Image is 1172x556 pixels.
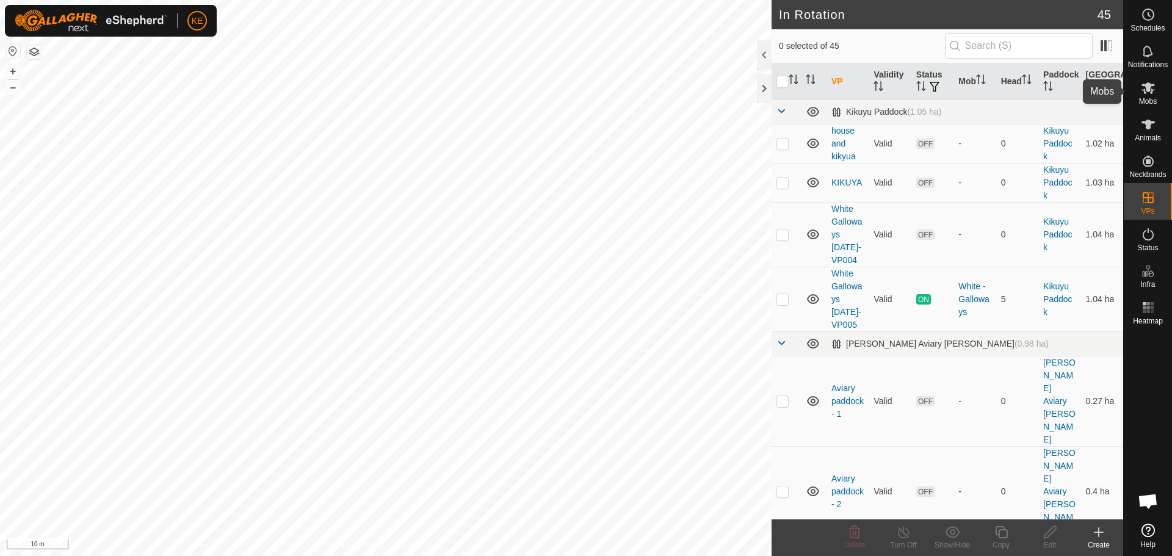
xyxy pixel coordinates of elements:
td: 1.04 ha [1081,202,1123,267]
td: Valid [869,267,911,331]
a: Aviary paddock - 1 [831,383,864,419]
td: 0 [996,356,1038,446]
td: 0.4 ha [1081,446,1123,536]
span: (0.98 ha) [1015,339,1049,348]
a: house and kikyua [831,126,856,161]
p-sorticon: Activate to sort [874,83,883,93]
span: OFF [916,486,935,497]
a: [PERSON_NAME] Aviary [PERSON_NAME] [1043,358,1076,444]
a: Kikuyu Paddock [1043,165,1072,200]
td: Valid [869,124,911,163]
th: [GEOGRAPHIC_DATA] Area [1081,63,1123,100]
span: Notifications [1128,61,1168,68]
th: Mob [953,63,996,100]
span: OFF [916,229,935,240]
div: Copy [977,540,1025,551]
div: - [958,485,991,498]
div: - [958,395,991,408]
a: KIKUYA [831,178,862,187]
td: 0 [996,124,1038,163]
span: OFF [916,178,935,188]
div: - [958,176,991,189]
span: Mobs [1139,98,1157,105]
a: [PERSON_NAME] Aviary [PERSON_NAME] [1043,448,1076,535]
th: Validity [869,63,911,100]
td: 0 [996,202,1038,267]
span: Infra [1140,281,1155,288]
span: (1.05 ha) [907,107,941,117]
td: 0.27 ha [1081,356,1123,446]
th: Paddock [1038,63,1080,100]
p-sorticon: Activate to sort [916,83,926,93]
span: VPs [1141,208,1154,215]
td: Valid [869,446,911,536]
span: OFF [916,396,935,406]
span: Help [1140,541,1156,548]
a: Aviary paddock - 2 [831,474,864,509]
th: VP [827,63,869,100]
div: Create [1074,540,1123,551]
td: 0 [996,446,1038,536]
div: Show/Hide [928,540,977,551]
div: Kikuyu Paddock [831,107,941,117]
button: – [5,80,20,95]
p-sorticon: Activate to sort [976,76,986,86]
p-sorticon: Activate to sort [1022,76,1032,86]
span: Delete [844,541,866,549]
div: Turn Off [879,540,928,551]
input: Search (S) [945,33,1093,59]
span: Status [1137,244,1158,251]
p-sorticon: Activate to sort [789,76,798,86]
p-sorticon: Activate to sort [1105,83,1115,93]
span: KE [192,15,203,27]
span: 45 [1098,5,1111,24]
span: Animals [1135,134,1161,142]
a: White Galloways [DATE]-VP005 [831,269,863,330]
span: OFF [916,139,935,149]
span: ON [916,294,931,305]
div: Open chat [1130,483,1167,519]
td: Valid [869,163,911,202]
td: 5 [996,267,1038,331]
img: Gallagher Logo [15,10,167,32]
h2: In Rotation [779,7,1098,22]
th: Status [911,63,953,100]
a: Kikuyu Paddock [1043,217,1072,252]
a: White Galloways [DATE]-VP004 [831,204,863,265]
a: Privacy Policy [338,540,383,551]
span: Heatmap [1133,317,1163,325]
p-sorticon: Activate to sort [1043,83,1053,93]
th: Head [996,63,1038,100]
div: - [958,137,991,150]
button: + [5,64,20,79]
span: 0 selected of 45 [779,40,945,52]
td: Valid [869,202,911,267]
td: 1.03 ha [1081,163,1123,202]
div: [PERSON_NAME] Aviary [PERSON_NAME] [831,339,1049,349]
td: Valid [869,356,911,446]
p-sorticon: Activate to sort [806,76,816,86]
td: 1.04 ha [1081,267,1123,331]
td: 1.02 ha [1081,124,1123,163]
div: White - Galloways [958,280,991,319]
a: Kikuyu Paddock [1043,126,1072,161]
span: Neckbands [1129,171,1166,178]
a: Kikuyu Paddock [1043,281,1072,317]
td: 0 [996,163,1038,202]
button: Reset Map [5,44,20,59]
span: Schedules [1130,24,1165,32]
a: Help [1124,519,1172,553]
div: - [958,228,991,241]
a: Contact Us [398,540,434,551]
button: Map Layers [27,45,42,59]
div: Edit [1025,540,1074,551]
